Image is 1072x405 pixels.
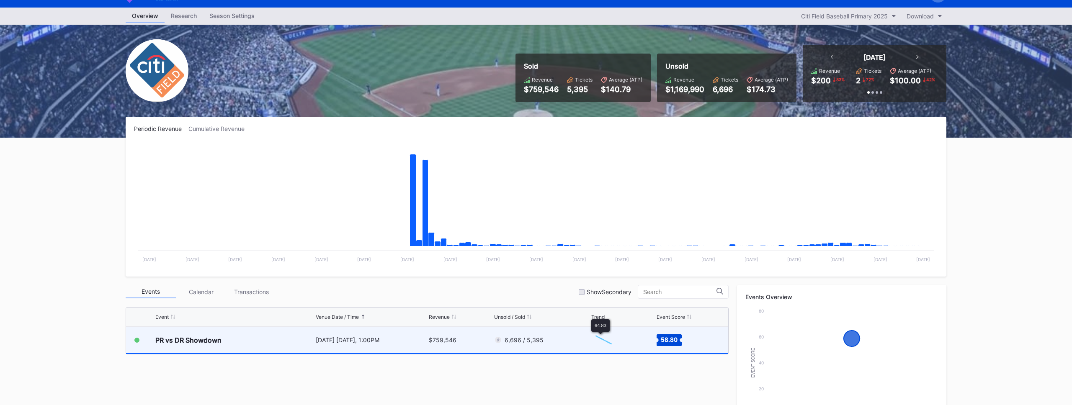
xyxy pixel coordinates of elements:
text: [DATE] [529,257,543,262]
a: Season Settings [203,10,261,23]
div: Events Overview [745,293,938,300]
div: [DATE] [863,53,886,62]
svg: Chart title [134,143,938,268]
a: Research [165,10,203,23]
text: [DATE] [787,257,801,262]
text: [DATE] [658,257,672,262]
button: Citi Field Baseball Primary 2025 [797,10,900,22]
text: 40 [759,360,764,365]
div: Calendar [176,285,226,298]
text: 80 [759,308,764,313]
div: 83 % [835,76,845,83]
input: Search [643,289,716,295]
text: [DATE] [142,257,156,262]
text: [DATE] [400,257,414,262]
div: Revenue [673,77,694,83]
div: Show Secondary [587,288,631,295]
div: Events [126,285,176,298]
text: [DATE] [186,257,199,262]
div: 6,696 / 5,395 [505,336,544,343]
div: Citi Field Baseball Primary 2025 [801,13,888,20]
div: Download [907,13,934,20]
div: Trend [591,314,605,320]
div: Venue Date / Time [316,314,359,320]
div: Revenue [819,68,840,74]
div: Tickets [575,77,593,83]
div: $100.00 [890,76,921,85]
button: Download [902,10,946,22]
text: [DATE] [228,257,242,262]
div: Event [155,314,169,320]
div: Tickets [721,77,738,83]
div: $759,546 [524,85,559,94]
text: [DATE] [357,257,371,262]
div: Average (ATP) [898,68,931,74]
text: 58.80 [661,336,678,343]
div: 2 [856,76,861,85]
text: [DATE] [874,257,887,262]
div: Average (ATP) [755,77,788,83]
div: $140.79 [601,85,642,94]
a: Overview [126,10,165,23]
div: Research [165,10,203,22]
text: [DATE] [615,257,629,262]
div: Cumulative Revenue [188,125,251,132]
div: $174.73 [747,85,788,94]
div: 72 % [865,76,875,83]
div: [DATE] [DATE], 1:00PM [316,336,427,343]
div: Average (ATP) [609,77,642,83]
text: [DATE] [271,257,285,262]
div: Periodic Revenue [134,125,188,132]
div: 42 % [925,76,936,83]
div: 6,696 [713,85,738,94]
text: [DATE] [443,257,457,262]
text: [DATE] [830,257,844,262]
div: $1,169,990 [665,85,704,94]
div: Revenue [429,314,450,320]
text: Event Score [751,348,755,378]
text: [DATE] [916,257,930,262]
text: [DATE] [486,257,500,262]
text: [DATE] [572,257,586,262]
text: [DATE] [701,257,715,262]
div: $200 [811,76,831,85]
div: Sold [524,62,642,70]
div: $759,546 [429,336,456,343]
div: Unsold [665,62,788,70]
div: PR vs DR Showdown [155,336,222,344]
div: Transactions [226,285,276,298]
text: [DATE] [745,257,758,262]
img: Citi_Field_Baseball_Primary.png [126,39,188,102]
text: [DATE] [314,257,328,262]
div: 5,395 [567,85,593,94]
div: Revenue [532,77,553,83]
div: Season Settings [203,10,261,22]
div: Event Score [657,314,685,320]
div: Tickets [864,68,881,74]
svg: Chart title [591,330,616,351]
div: Unsold / Sold [494,314,525,320]
text: 20 [759,386,764,391]
text: 60 [759,334,764,339]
